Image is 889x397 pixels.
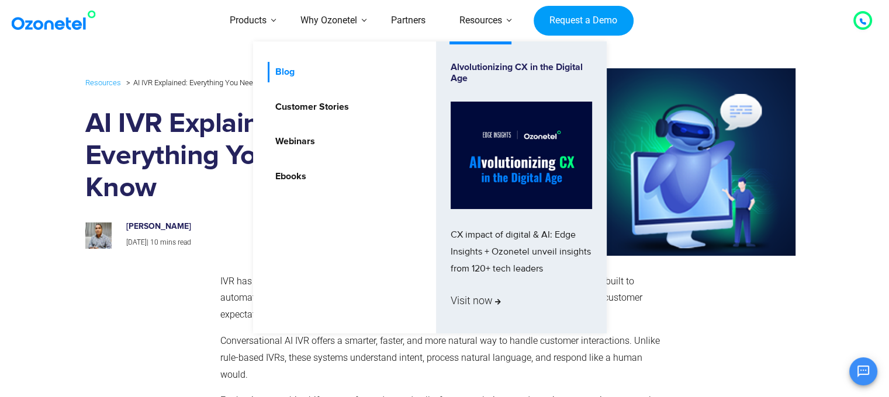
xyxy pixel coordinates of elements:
[85,222,112,249] img: prashanth-kancherla_avatar_1-200x200.jpeg
[451,62,592,313] a: Alvolutionizing CX in the Digital AgeCX impact of digital & AI: Edge Insights + Ozonetel unveil i...
[268,97,351,117] a: Customer Stories
[150,238,158,246] span: 10
[126,236,373,249] p: |
[268,166,308,187] a: Ebooks
[268,131,317,152] a: Webinars
[849,357,877,385] button: Open chat
[220,273,664,323] p: IVR has come a long way from the days of “Press 1 for support.” Traditional IVR systems were buil...
[85,108,385,204] h1: AI IVR Explained: Everything You Need to Know
[451,291,501,310] span: Visit now
[160,238,191,246] span: mins read
[220,333,664,383] p: Conversational AI IVR offers a smarter, faster, and more natural way to handle customer interacti...
[534,6,634,36] a: Request a Demo
[451,102,592,209] img: Alvolutionizing.jpg
[123,75,286,90] li: AI IVR Explained: Everything You Need to Know
[126,238,147,246] span: [DATE]
[126,222,373,232] h6: [PERSON_NAME]
[85,76,121,89] a: Resources
[268,62,296,82] a: Blog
